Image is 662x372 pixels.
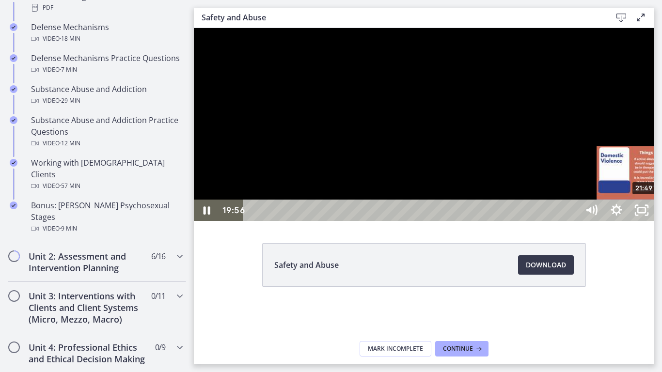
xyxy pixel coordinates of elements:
[151,250,165,262] span: 6 / 16
[31,83,182,107] div: Substance Abuse and Addiction
[10,201,17,209] i: Completed
[31,200,182,234] div: Bonus: [PERSON_NAME] Psychosexual Stages
[10,159,17,167] i: Completed
[29,250,147,274] h2: Unit 2: Assessment and Intervention Planning
[151,290,165,302] span: 0 / 11
[443,345,473,353] span: Continue
[435,341,489,356] button: Continue
[29,341,147,365] h2: Unit 4: Professional Ethics and Ethical Decision Making
[31,223,182,234] div: Video
[10,23,17,31] i: Completed
[31,180,182,192] div: Video
[10,85,17,93] i: Completed
[368,345,423,353] span: Mark Incomplete
[31,52,182,76] div: Defense Mechanisms Practice Questions
[60,64,77,76] span: · 7 min
[29,290,147,325] h2: Unit 3: Interventions with Clients and Client Systems (Micro, Mezzo, Macro)
[31,21,182,45] div: Defense Mechanisms
[202,12,596,23] h3: Safety and Abuse
[435,171,460,193] button: Unfullscreen
[155,341,165,353] span: 0 / 9
[31,33,182,45] div: Video
[518,255,574,275] a: Download
[526,259,566,271] span: Download
[10,54,17,62] i: Completed
[60,33,80,45] span: · 18 min
[31,95,182,107] div: Video
[385,171,410,193] button: Mute
[31,138,182,149] div: Video
[31,64,182,76] div: Video
[10,116,17,124] i: Completed
[274,259,339,271] span: Safety and Abuse
[60,138,80,149] span: · 12 min
[410,171,435,193] button: Show settings menu
[31,2,182,14] div: PDF
[31,157,182,192] div: Working with [DEMOGRAPHIC_DATA] Clients
[60,180,80,192] span: · 57 min
[31,114,182,149] div: Substance Abuse and Addiction Practice Questions
[360,341,431,356] button: Mark Incomplete
[60,95,80,107] span: · 29 min
[60,223,77,234] span: · 9 min
[194,28,654,221] iframe: Video Lesson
